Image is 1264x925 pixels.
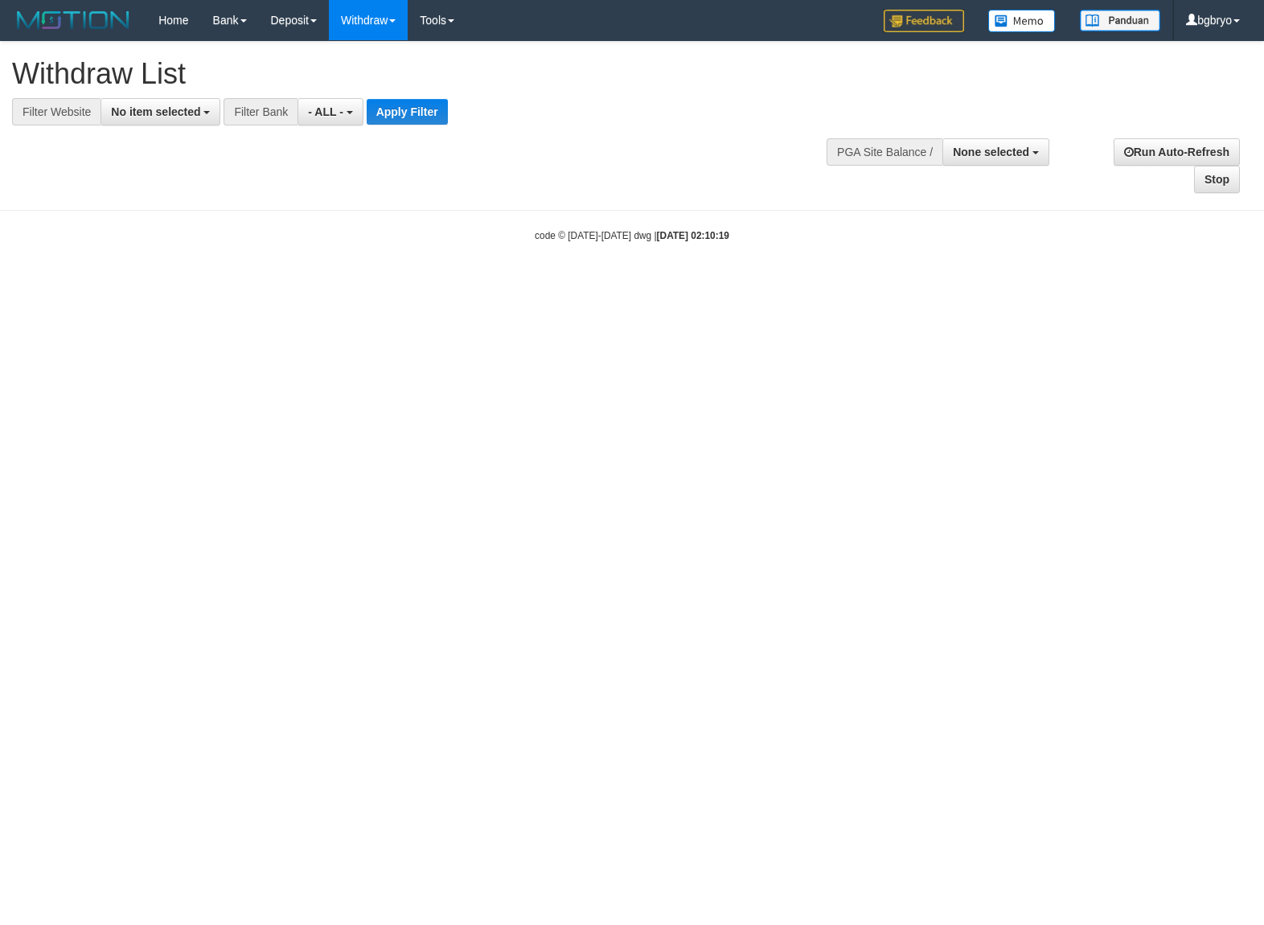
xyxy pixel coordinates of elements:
div: Filter Website [12,98,101,125]
button: None selected [942,138,1049,166]
div: PGA Site Balance / [827,138,942,166]
a: Stop [1194,166,1240,193]
button: Apply Filter [367,99,448,125]
div: Filter Bank [224,98,298,125]
span: No item selected [111,105,200,118]
span: None selected [953,146,1029,158]
img: MOTION_logo.png [12,8,134,32]
strong: [DATE] 02:10:19 [657,230,729,241]
h1: Withdraw List [12,58,827,90]
a: Run Auto-Refresh [1114,138,1240,166]
button: No item selected [101,98,220,125]
img: Button%20Memo.svg [988,10,1056,32]
button: - ALL - [298,98,363,125]
img: panduan.png [1080,10,1160,31]
img: Feedback.jpg [884,10,964,32]
span: - ALL - [308,105,343,118]
small: code © [DATE]-[DATE] dwg | [535,230,729,241]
